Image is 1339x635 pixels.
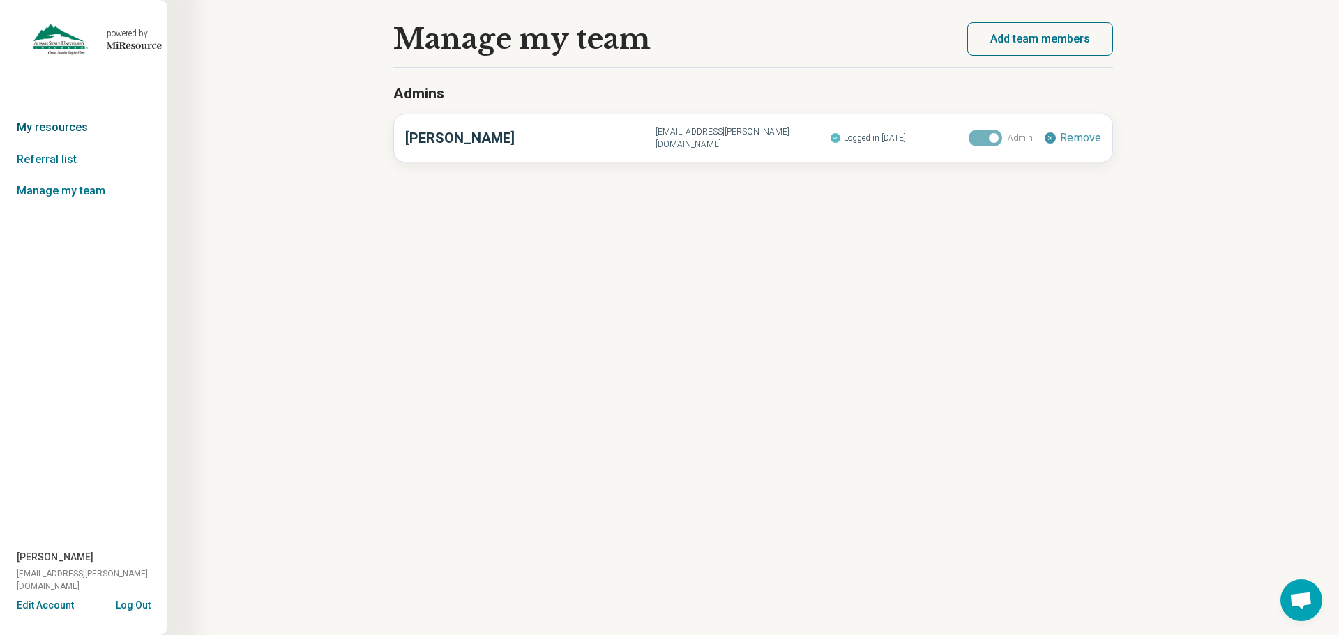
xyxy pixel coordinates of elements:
[656,125,830,151] span: [EMAIL_ADDRESS][PERSON_NAME][DOMAIN_NAME]
[405,128,656,148] h3: [PERSON_NAME]
[1060,132,1101,144] span: Remove
[17,567,167,592] span: [EMAIL_ADDRESS][PERSON_NAME][DOMAIN_NAME]
[1043,131,1101,145] button: Remove
[32,22,89,56] img: Adams State University
[969,130,1033,146] label: Admin
[17,550,93,565] span: [PERSON_NAME]
[830,129,969,147] div: Logged in [DATE]
[1280,579,1322,621] a: Open chat
[393,23,651,55] h1: Manage my team
[393,83,1113,105] h2: Admins
[967,22,1113,56] button: Add team members
[17,598,74,613] button: Edit Account
[116,598,151,609] button: Log Out
[6,22,162,56] a: Adams State Universitypowered by
[107,27,162,40] div: powered by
